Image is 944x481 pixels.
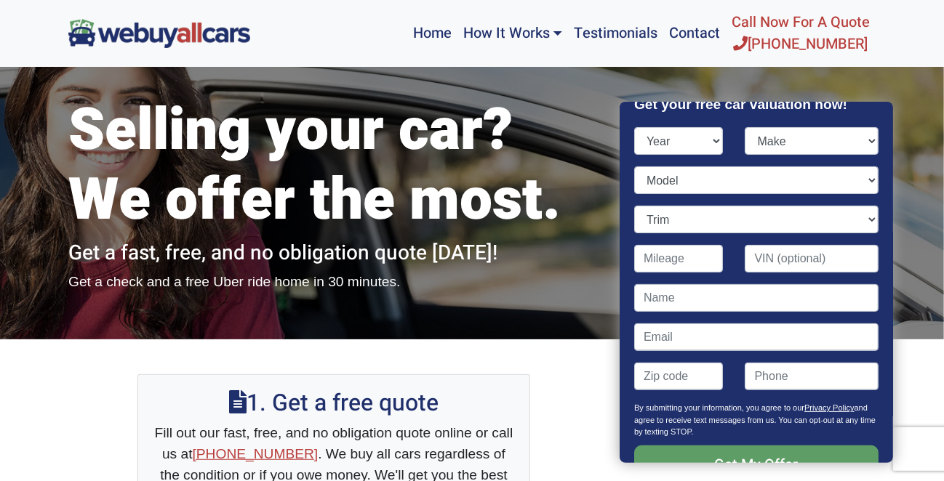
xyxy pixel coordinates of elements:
p: Get a check and a free Uber ride home in 30 minutes. [68,272,599,293]
input: Phone [745,363,879,390]
input: Mileage [634,245,724,272]
p: By submitting your information, you agree to our and agree to receive text messages from us. You ... [634,402,879,445]
a: Call Now For A Quote[PHONE_NUMBER] [726,6,876,61]
input: Name [634,284,879,312]
a: How It Works [457,6,568,61]
input: VIN (optional) [745,245,879,272]
a: Testimonials [568,6,663,61]
a: Privacy Policy [804,403,854,412]
a: Contact [663,6,726,61]
img: We Buy All Cars in NJ logo [68,19,250,47]
a: [PHONE_NUMBER] [193,446,319,461]
input: Email [634,323,879,351]
strong: Get your free car valuation now! [634,97,847,112]
h2: 1. Get a free quote [153,389,515,417]
h2: Get a fast, free, and no obligation quote [DATE]! [68,241,599,266]
input: Zip code [634,363,724,390]
h1: Selling your car? We offer the most. [68,96,599,235]
a: Home [407,6,457,61]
